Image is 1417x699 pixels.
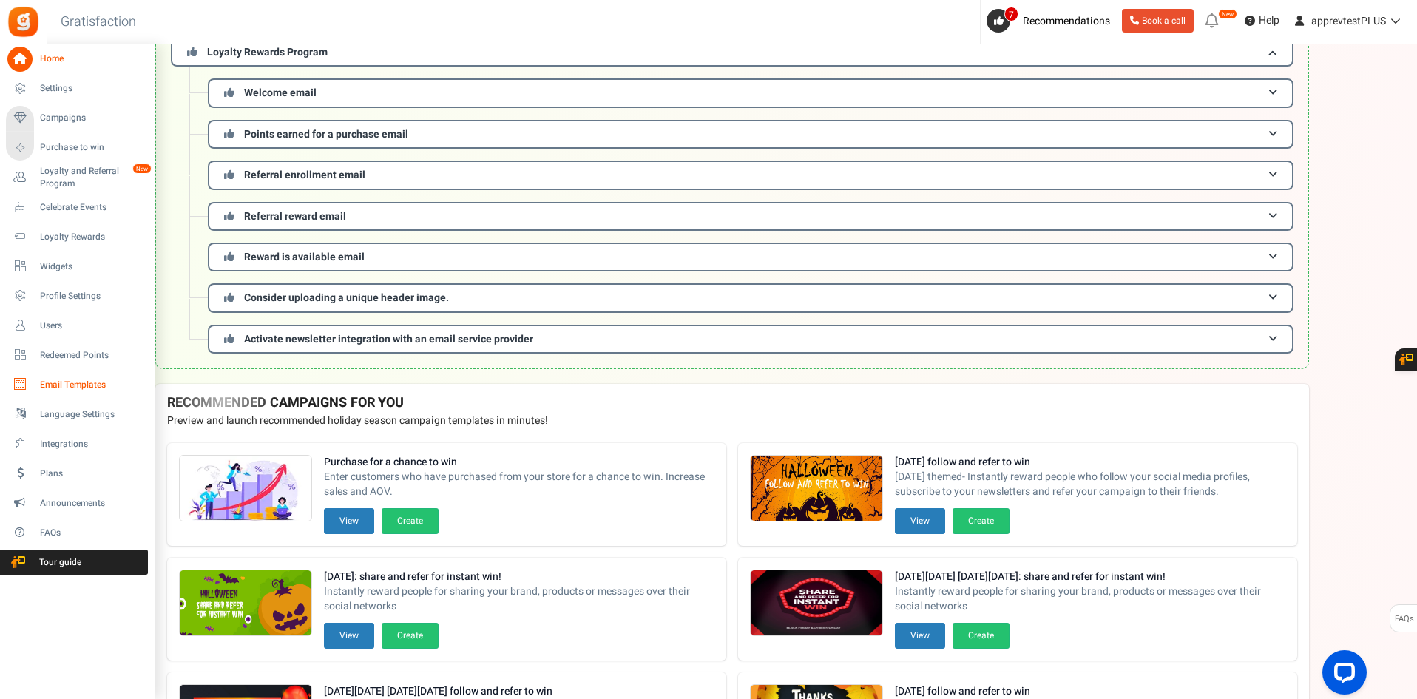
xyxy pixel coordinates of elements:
span: Points earned for a purchase email [244,126,408,142]
span: FAQs [40,527,143,539]
strong: Purchase for a chance to win [324,455,714,470]
span: Reward is available email [244,249,365,265]
button: Create [953,508,1010,534]
span: Instantly reward people for sharing your brand, products or messages over their social networks [324,584,714,614]
span: Referral reward email [244,209,346,224]
a: Loyalty and Referral Program New [6,165,148,190]
a: Campaigns [6,106,148,131]
a: Widgets [6,254,148,279]
a: Language Settings [6,402,148,427]
img: Recommended Campaigns [751,570,882,637]
span: Help [1255,13,1279,28]
button: Create [382,623,439,649]
p: Preview and launch recommended holiday season campaign templates in minutes! [167,413,1297,428]
span: Celebrate Events [40,201,143,214]
a: 7 Recommendations [987,9,1116,33]
a: Integrations [6,431,148,456]
strong: [DATE] follow and refer to win [895,684,1285,699]
a: Loyalty Rewards [6,224,148,249]
h3: Gratisfaction [44,7,152,37]
img: Recommended Campaigns [180,456,311,522]
span: Consider uploading a unique header image. [244,290,449,305]
span: Referral enrollment email [244,167,365,183]
a: Announcements [6,490,148,516]
span: Enter customers who have purchased from your store for a chance to win. Increase sales and AOV. [324,470,714,499]
button: Create [953,623,1010,649]
span: Email Templates [40,379,143,391]
a: FAQs [6,520,148,545]
button: View [895,623,945,649]
button: View [895,508,945,534]
strong: [DATE][DATE] [DATE][DATE] follow and refer to win [324,684,714,699]
span: Welcome email [244,85,317,101]
strong: [DATE] follow and refer to win [895,455,1285,470]
img: Recommended Campaigns [180,570,311,637]
a: Help [1239,9,1285,33]
em: New [132,163,152,174]
a: Celebrate Events [6,195,148,220]
span: Integrations [40,438,143,450]
button: View [324,508,374,534]
span: Campaigns [40,112,143,124]
button: Create [382,508,439,534]
span: Users [40,320,143,332]
h4: RECOMMENDED CAMPAIGNS FOR YOU [167,396,1297,411]
strong: [DATE]: share and refer for instant win! [324,570,714,584]
span: Loyalty Rewards [40,231,143,243]
span: Announcements [40,497,143,510]
span: Language Settings [40,408,143,421]
strong: [DATE][DATE] [DATE][DATE]: share and refer for instant win! [895,570,1285,584]
a: Plans [6,461,148,486]
span: [DATE] themed- Instantly reward people who follow your social media profiles, subscribe to your n... [895,470,1285,499]
span: Plans [40,467,143,480]
span: Widgets [40,260,143,273]
span: Redeemed Points [40,349,143,362]
a: Redeemed Points [6,342,148,368]
a: Email Templates [6,372,148,397]
img: Gratisfaction [7,5,40,38]
span: 7 [1004,7,1018,21]
span: Purchase to win [40,141,143,154]
button: View [324,623,374,649]
span: Loyalty and Referral Program [40,165,148,190]
span: FAQs [1394,605,1414,633]
span: Tour guide [7,556,110,569]
span: Recommendations [1023,13,1110,29]
a: Users [6,313,148,338]
a: Profile Settings [6,283,148,308]
span: apprevtestPLUS [1311,13,1386,29]
span: Profile Settings [40,290,143,303]
span: Settings [40,82,143,95]
a: Purchase to win [6,135,148,161]
a: Home [6,47,148,72]
a: Settings [6,76,148,101]
em: New [1218,9,1237,19]
img: Recommended Campaigns [751,456,882,522]
a: Book a call [1122,9,1194,33]
span: Activate newsletter integration with an email service provider [244,331,533,347]
span: Loyalty Rewards Program [207,44,328,60]
span: Home [40,53,143,65]
span: Instantly reward people for sharing your brand, products or messages over their social networks [895,584,1285,614]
